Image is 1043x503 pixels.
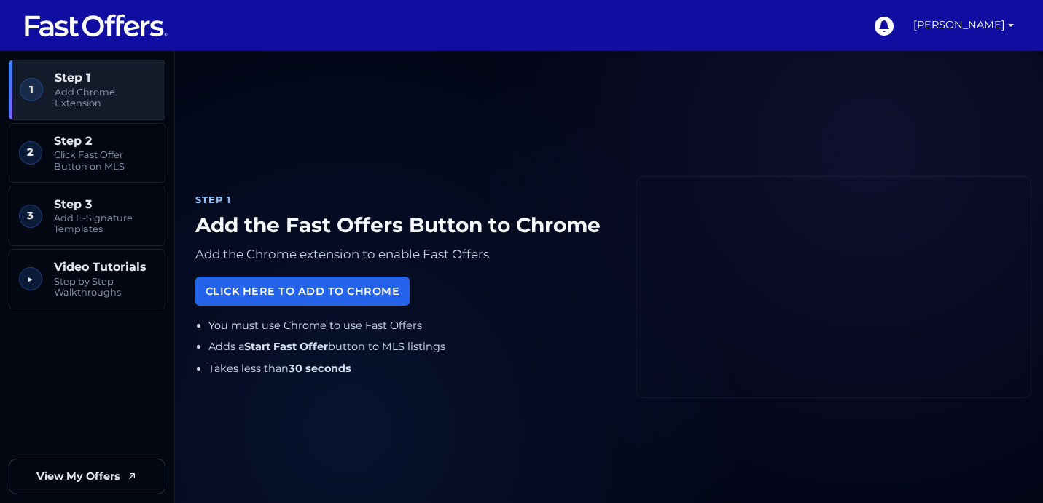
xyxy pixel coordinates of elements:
[195,193,613,207] div: Step 1
[19,141,42,165] span: 2
[208,317,613,334] li: You must use Chrome to use Fast Offers
[208,360,613,377] li: Takes less than
[9,123,165,183] a: 2 Step 2 Click Fast Offer Button on MLS
[9,60,165,120] a: 1 Step 1 Add Chrome Extension
[54,149,155,172] span: Click Fast Offer Button on MLS
[54,134,155,148] span: Step 2
[54,197,155,211] span: Step 3
[55,71,155,84] span: Step 1
[54,213,155,235] span: Add E-Signature Templates
[19,267,42,290] span: ▶︎
[19,205,42,228] span: 3
[54,260,155,274] span: Video Tutorials
[9,459,165,494] a: View My Offers
[36,468,120,485] span: View My Offers
[244,340,328,353] strong: Start Fast Offer
[195,277,410,305] a: Click Here to Add to Chrome
[54,276,155,298] span: Step by Step Walkthroughs
[55,87,155,109] span: Add Chrome Extension
[9,186,165,246] a: 3 Step 3 Add E-Signature Templates
[208,338,613,355] li: Adds a button to MLS listings
[988,446,1031,490] iframe: Customerly Messenger Launcher
[195,213,613,238] h1: Add the Fast Offers Button to Chrome
[20,78,43,101] span: 1
[637,177,1031,397] iframe: Fast Offers Chrome Extension
[289,362,351,375] strong: 30 seconds
[9,249,165,309] a: ▶︎ Video Tutorials Step by Step Walkthroughs
[195,244,613,265] p: Add the Chrome extension to enable Fast Offers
